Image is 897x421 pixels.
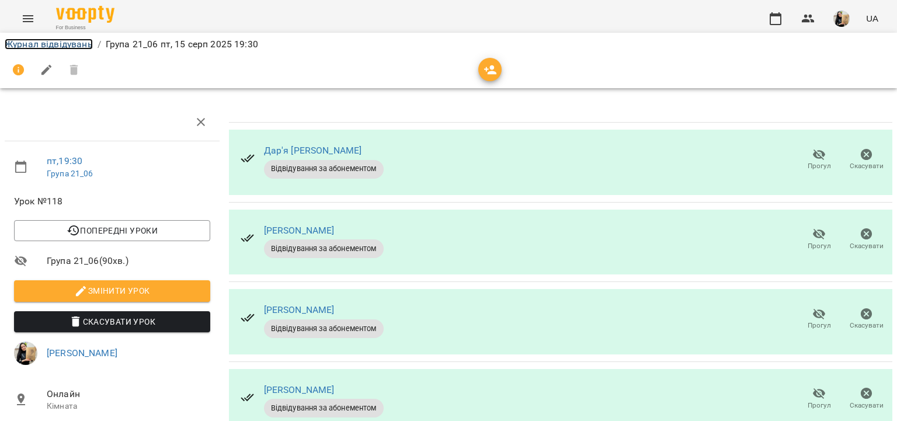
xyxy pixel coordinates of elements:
[56,6,114,23] img: Voopty Logo
[23,284,201,298] span: Змінити урок
[808,401,831,410] span: Прогул
[264,243,384,254] span: Відвідування за абонементом
[14,342,37,365] img: e5f873b026a3950b3a8d4ef01e3c1baa.jpeg
[56,24,114,32] span: For Business
[14,220,210,241] button: Попередні уроки
[850,241,884,251] span: Скасувати
[47,387,210,401] span: Онлайн
[47,155,82,166] a: пт , 19:30
[861,8,883,29] button: UA
[264,304,335,315] a: [PERSON_NAME]
[14,5,42,33] button: Menu
[866,12,878,25] span: UA
[264,323,384,334] span: Відвідування за абонементом
[808,161,831,171] span: Прогул
[98,37,101,51] li: /
[843,223,890,256] button: Скасувати
[264,384,335,395] a: [PERSON_NAME]
[47,347,117,359] a: [PERSON_NAME]
[850,161,884,171] span: Скасувати
[808,241,831,251] span: Прогул
[843,383,890,416] button: Скасувати
[14,311,210,332] button: Скасувати Урок
[843,303,890,336] button: Скасувати
[850,401,884,410] span: Скасувати
[14,194,210,208] span: Урок №118
[795,223,843,256] button: Прогул
[47,169,93,178] a: Група 21_06
[795,383,843,416] button: Прогул
[843,144,890,176] button: Скасувати
[47,401,210,412] p: Кімната
[850,321,884,330] span: Скасувати
[264,403,384,413] span: Відвідування за абонементом
[5,37,892,51] nav: breadcrumb
[23,224,201,238] span: Попередні уроки
[264,225,335,236] a: [PERSON_NAME]
[5,39,93,50] a: Журнал відвідувань
[23,315,201,329] span: Скасувати Урок
[795,303,843,336] button: Прогул
[795,144,843,176] button: Прогул
[14,280,210,301] button: Змінити урок
[106,37,258,51] p: Група 21_06 пт, 15 серп 2025 19:30
[264,163,384,174] span: Відвідування за абонементом
[833,11,850,27] img: e5f873b026a3950b3a8d4ef01e3c1baa.jpeg
[808,321,831,330] span: Прогул
[47,254,210,268] span: Група 21_06 ( 90 хв. )
[264,145,362,156] a: Дар'я [PERSON_NAME]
